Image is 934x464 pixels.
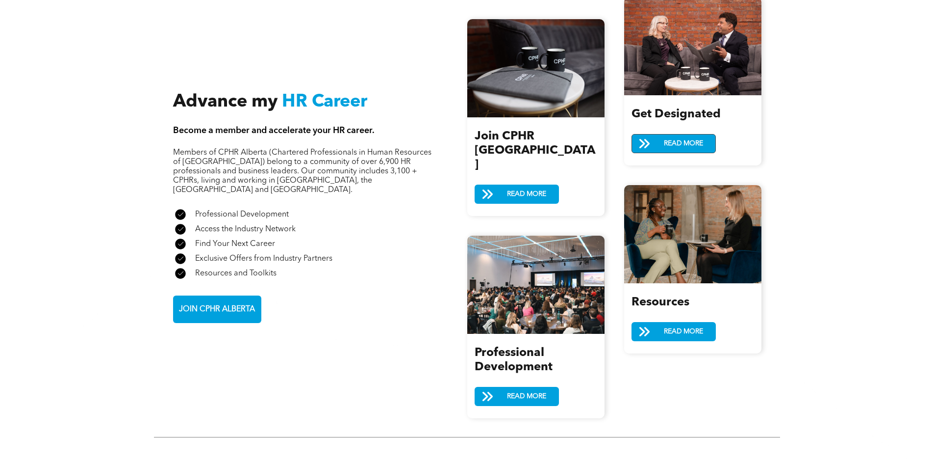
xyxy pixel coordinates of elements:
[660,323,707,341] span: READ MORE
[195,255,332,263] span: Exclusive Offers from Industry Partners
[195,211,289,218] span: Professional Development
[504,387,550,406] span: READ MORE
[475,185,559,204] a: READ MORE
[173,296,261,323] a: JOIN CPHR ALBERTA
[195,225,296,233] span: Access the Industry Network
[195,240,275,248] span: Find Your Next Career
[475,387,559,406] a: READ MORE
[173,126,375,135] span: Become a member and accelerate your HR career.
[176,300,258,319] span: JOIN CPHR ALBERTA
[504,185,550,203] span: READ MORE
[475,347,553,373] span: Professional Development
[631,109,721,120] span: Get Designated
[475,131,595,171] span: Join CPHR [GEOGRAPHIC_DATA]
[631,322,716,341] a: READ MORE
[173,149,431,194] span: Members of CPHR Alberta (Chartered Professionals in Human Resources of [GEOGRAPHIC_DATA]) belong ...
[173,93,278,111] span: Advance my
[631,297,689,308] span: Resources
[631,134,716,153] a: READ MORE
[660,135,707,153] span: READ MORE
[195,270,277,277] span: Resources and Toolkits
[282,93,367,111] span: HR Career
